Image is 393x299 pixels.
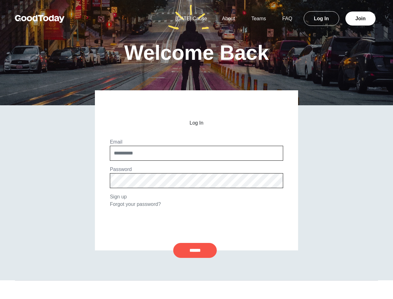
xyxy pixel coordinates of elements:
[110,167,132,172] label: Password
[214,16,242,21] a: About
[15,15,65,23] img: GoodToday
[345,12,376,26] a: Join
[124,42,269,63] h1: Welcome Back
[304,11,339,26] a: Log In
[110,194,127,199] a: Sign up
[244,16,274,21] a: Teams
[110,139,122,145] label: Email
[168,16,214,21] a: [DATE] Cause
[110,120,283,126] h2: Log In
[275,16,300,21] a: FAQ
[110,202,161,207] a: Forgot your password?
